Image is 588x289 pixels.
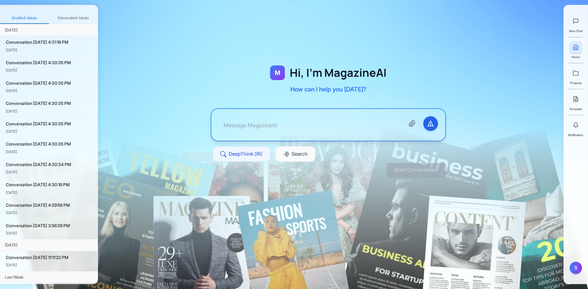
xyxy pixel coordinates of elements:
span: Projects [570,80,582,85]
button: Search [275,146,315,162]
button: Start Conversation [387,163,446,177]
div: [DATE] [6,210,93,216]
div: Conversation [DATE] 4:30:35 PM [6,80,93,87]
div: Conversation [DATE] 3:56:29 PM [6,222,93,229]
div: [DATE] [6,88,93,94]
div: Conversation [DATE] 4:31:16 PM [6,39,93,46]
button: Attach files [405,116,420,131]
span: Search [292,150,308,158]
span: Notification [568,132,583,137]
div: Conversation [DATE] 4:30:34 PM [6,161,93,168]
div: Conversation [DATE] 4:29:56 PM [6,202,93,209]
p: How can I help you [DATE]? [290,85,367,94]
h1: Hi, I'm MagazineAI [290,67,386,79]
div: Conversation [DATE] 4:30:35 PM [6,100,93,107]
button: Send message [423,116,438,131]
div: Conversation [DATE] 4:30:35 PM [6,120,93,127]
div: [DATE] [6,149,93,155]
div: [DATE] [6,108,93,114]
span: Template [569,106,582,111]
button: DeepThink (RI) [213,146,270,162]
div: [DATE] [6,230,93,236]
span: New Chat [569,28,582,33]
div: [DATE] [6,128,93,134]
div: [DATE] [6,67,93,73]
div: Conversation [DATE] 4:30:35 PM [6,141,93,147]
span: Home [571,54,580,59]
div: Conversation [DATE] 4:30:18 PM [6,181,93,188]
div: [DATE] [6,169,93,175]
span: M [275,69,280,77]
button: Generated Ideas [49,13,98,24]
div: [DATE] [6,262,93,268]
div: Conversation [DATE] 11:11:22 PM [6,254,93,261]
span: DeepThink (RI) [229,150,263,158]
button: S [570,262,582,274]
div: [DATE] [6,47,93,53]
div: [DATE] [6,190,93,195]
div: Conversation [DATE] 4:30:35 PM [6,59,93,66]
